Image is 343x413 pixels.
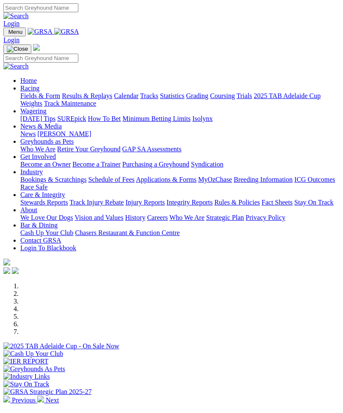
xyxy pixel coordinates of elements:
[210,92,235,99] a: Coursing
[20,214,73,221] a: We Love Our Dogs
[3,358,48,365] img: IER REPORT
[3,388,91,396] img: GRSA Strategic Plan 2025-27
[57,115,86,122] a: SUREpick
[20,206,37,213] a: About
[20,237,61,244] a: Contact GRSA
[37,397,59,404] a: Next
[136,176,196,183] a: Applications & Forms
[294,176,335,183] a: ICG Outcomes
[37,130,91,137] a: [PERSON_NAME]
[3,36,19,44] a: Login
[20,199,68,206] a: Stewards Reports
[20,100,42,107] a: Weights
[3,63,29,70] img: Search
[12,267,19,274] img: twitter.svg
[3,396,10,402] img: chevron-left-pager-white.svg
[69,199,124,206] a: Track Injury Rebate
[20,199,340,206] div: Care & Integrity
[28,28,53,36] img: GRSA
[12,397,36,404] span: Previous
[262,199,293,206] a: Fact Sheets
[20,222,58,229] a: Bar & Dining
[3,259,10,265] img: logo-grsa-white.png
[20,77,37,84] a: Home
[20,123,62,130] a: News & Media
[20,183,47,191] a: Race Safe
[186,92,208,99] a: Grading
[20,214,340,222] div: About
[3,54,78,63] input: Search
[3,44,31,54] button: Toggle navigation
[3,12,29,20] img: Search
[33,44,40,51] img: logo-grsa-white.png
[191,161,223,168] a: Syndication
[125,199,165,206] a: Injury Reports
[20,138,74,145] a: Greyhounds as Pets
[54,28,79,36] img: GRSA
[169,214,205,221] a: Who We Are
[3,267,10,274] img: facebook.svg
[236,92,252,99] a: Trials
[3,365,65,373] img: Greyhounds As Pets
[72,161,121,168] a: Become a Trainer
[147,214,168,221] a: Careers
[62,92,112,99] a: Results & Replays
[3,3,78,12] input: Search
[20,145,340,153] div: Greyhounds as Pets
[3,342,119,350] img: 2025 TAB Adelaide Cup - On Sale Now
[125,214,145,221] a: History
[20,130,340,138] div: News & Media
[20,130,36,137] a: News
[20,161,340,168] div: Get Involved
[122,115,191,122] a: Minimum Betting Limits
[246,214,285,221] a: Privacy Policy
[20,92,60,99] a: Fields & Form
[20,145,55,153] a: Who We Are
[114,92,138,99] a: Calendar
[294,199,333,206] a: Stay On Track
[20,168,43,175] a: Industry
[198,176,232,183] a: MyOzChase
[20,115,55,122] a: [DATE] Tips
[20,85,39,92] a: Racing
[20,107,47,115] a: Wagering
[3,397,37,404] a: Previous
[234,176,293,183] a: Breeding Information
[3,20,19,27] a: Login
[20,244,76,252] a: Login To Blackbook
[46,397,59,404] span: Next
[20,115,340,123] div: Wagering
[8,29,22,35] span: Menu
[254,92,321,99] a: 2025 TAB Adelaide Cup
[20,229,340,237] div: Bar & Dining
[20,161,71,168] a: Become an Owner
[122,145,182,153] a: GAP SA Assessments
[3,350,63,358] img: Cash Up Your Club
[192,115,213,122] a: Isolynx
[3,380,49,388] img: Stay On Track
[7,46,28,52] img: Close
[57,145,121,153] a: Retire Your Greyhound
[166,199,213,206] a: Integrity Reports
[20,176,340,191] div: Industry
[75,229,180,236] a: Chasers Restaurant & Function Centre
[37,396,44,402] img: chevron-right-pager-white.svg
[3,27,26,36] button: Toggle navigation
[214,199,260,206] a: Rules & Policies
[20,229,73,236] a: Cash Up Your Club
[140,92,158,99] a: Tracks
[160,92,185,99] a: Statistics
[75,214,123,221] a: Vision and Values
[206,214,244,221] a: Strategic Plan
[122,161,189,168] a: Purchasing a Greyhound
[88,115,121,122] a: How To Bet
[88,176,134,183] a: Schedule of Fees
[20,176,86,183] a: Bookings & Scratchings
[3,373,50,380] img: Industry Links
[20,92,340,107] div: Racing
[20,191,65,198] a: Care & Integrity
[20,153,56,160] a: Get Involved
[44,100,96,107] a: Track Maintenance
